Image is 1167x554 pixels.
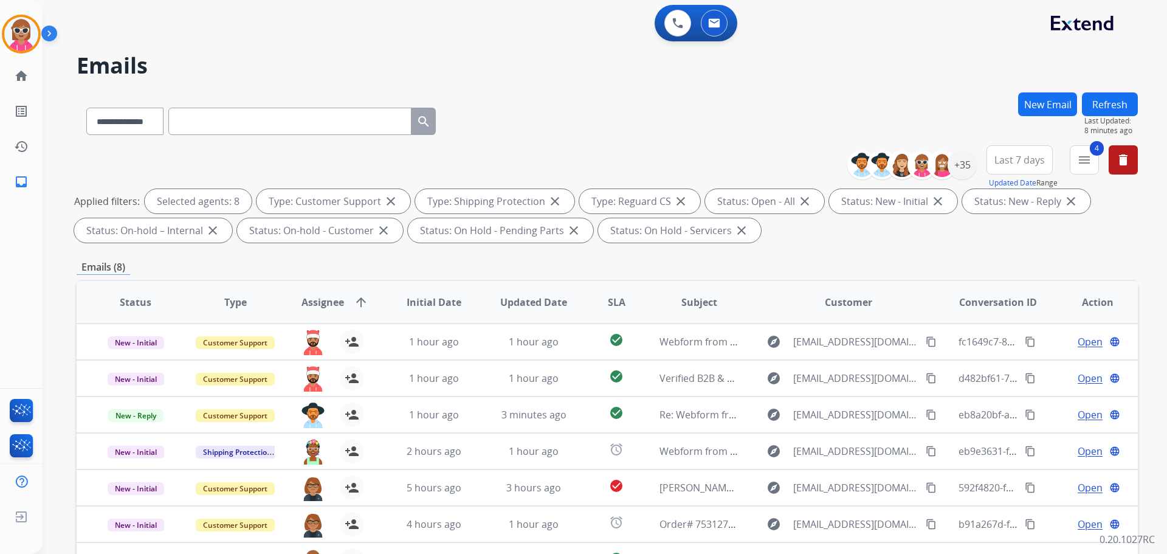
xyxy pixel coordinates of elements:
span: 1 hour ago [509,335,559,348]
button: Updated Date [989,178,1036,188]
button: Last 7 days [986,145,1053,175]
img: agent-avatar [301,366,325,392]
span: 1 hour ago [409,335,459,348]
p: 0.20.1027RC [1100,532,1155,547]
mat-icon: menu [1077,153,1092,167]
mat-icon: language [1109,373,1120,384]
span: Range [989,178,1058,188]
img: agent-avatar [301,403,325,428]
mat-icon: close [548,194,562,209]
mat-icon: content_copy [926,336,937,347]
span: New - Initial [108,446,164,459]
mat-icon: explore [766,480,781,495]
mat-icon: explore [766,371,781,386]
span: 4 [1090,141,1104,156]
span: 4 hours ago [407,518,461,531]
span: 1 hour ago [509,518,559,531]
mat-icon: check_circle [609,406,624,420]
span: Customer Support [196,373,275,386]
div: Status: On-hold - Customer [237,218,403,243]
span: Open [1078,444,1103,459]
mat-icon: close [931,194,945,209]
div: Status: Open - All [705,189,824,213]
mat-icon: content_copy [926,446,937,457]
span: 1 hour ago [509,372,559,385]
span: [EMAIL_ADDRESS][DOMAIN_NAME] [793,334,918,349]
div: Status: On Hold - Servicers [598,218,761,243]
mat-icon: explore [766,444,781,459]
span: Initial Date [407,295,461,310]
span: Subject [681,295,717,310]
span: Customer [825,295,872,310]
div: Type: Reguard CS [579,189,700,213]
span: New - Reply [108,409,164,422]
span: Webform from [EMAIL_ADDRESS][DOMAIN_NAME] on [DATE] [659,335,935,348]
mat-icon: person_add [345,371,359,386]
mat-icon: explore [766,517,781,531]
span: Customer Support [196,336,275,349]
img: agent-avatar [301,476,325,501]
span: New - Initial [108,519,164,531]
span: [PERSON_NAME] claim images [659,481,797,494]
span: 2 hours ago [407,445,461,458]
span: Open [1078,334,1103,349]
span: Last Updated: [1084,116,1138,126]
p: Applied filters: [74,194,140,209]
mat-icon: content_copy [926,373,937,384]
mat-icon: content_copy [1025,336,1036,347]
span: Customer Support [196,519,275,531]
mat-icon: delete [1116,153,1131,167]
img: agent-avatar [301,512,325,538]
span: Verified B2B & B2C Contact Lists for Shipping & Logistics Growth [659,372,953,385]
mat-icon: close [384,194,398,209]
mat-icon: check_circle [609,479,624,493]
span: 5 hours ago [407,481,461,494]
mat-icon: check_circle [609,369,624,384]
span: Re: Webform from [EMAIL_ADDRESS][DOMAIN_NAME] on [DATE] [659,408,951,421]
p: Emails (8) [77,260,130,275]
span: 3 hours ago [506,481,561,494]
mat-icon: close [734,223,749,238]
mat-icon: alarm [609,442,624,457]
img: agent-avatar [301,330,325,355]
mat-icon: language [1109,482,1120,493]
span: Order# 7531278. Customer Name: [PERSON_NAME]. Reference #3729dc0c-6c06-48b8-a89f-f27954-7531278 [659,518,1144,531]
mat-icon: list_alt [14,104,29,119]
span: [EMAIL_ADDRESS][DOMAIN_NAME] [793,480,918,495]
span: New - Initial [108,373,164,386]
div: Status: On Hold - Pending Parts [408,218,593,243]
span: 8 minutes ago [1084,126,1138,136]
mat-icon: close [1064,194,1078,209]
button: New Email [1018,92,1077,116]
span: [EMAIL_ADDRESS][DOMAIN_NAME] [793,407,918,422]
span: New - Initial [108,336,164,349]
button: 4 [1070,145,1099,175]
span: Shipping Protection [196,446,279,459]
img: agent-avatar [301,439,325,465]
span: Open [1078,371,1103,386]
mat-icon: content_copy [1025,519,1036,530]
span: fc1649c7-852a-463f-905e-c5e22b8f08db [959,335,1138,348]
mat-icon: alarm [609,515,624,530]
span: 1 hour ago [409,408,459,421]
mat-icon: check_circle [609,333,624,347]
div: +35 [948,150,977,179]
span: Customer Support [196,409,275,422]
mat-icon: explore [766,407,781,422]
span: Customer Support [196,482,275,495]
div: Status: On-hold – Internal [74,218,232,243]
span: Open [1078,407,1103,422]
span: SLA [608,295,625,310]
span: [EMAIL_ADDRESS][DOMAIN_NAME] [793,517,918,531]
span: 1 hour ago [509,445,559,458]
mat-icon: language [1109,336,1120,347]
mat-icon: search [416,114,431,129]
mat-icon: person_add [345,517,359,531]
mat-icon: language [1109,409,1120,420]
mat-icon: language [1109,446,1120,457]
span: Conversation ID [959,295,1037,310]
mat-icon: close [376,223,391,238]
mat-icon: person_add [345,480,359,495]
mat-icon: close [673,194,688,209]
div: Type: Shipping Protection [415,189,574,213]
